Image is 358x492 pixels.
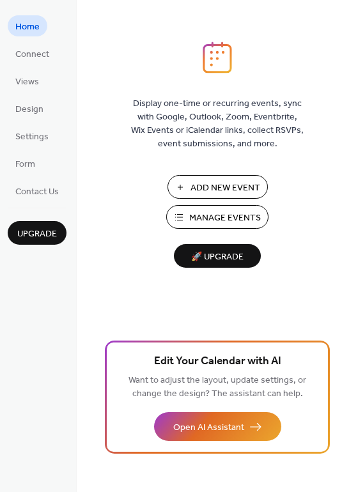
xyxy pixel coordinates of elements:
[166,205,268,229] button: Manage Events
[8,221,66,245] button: Upgrade
[173,421,244,434] span: Open AI Assistant
[8,180,66,201] a: Contact Us
[154,353,281,371] span: Edit Your Calendar with AI
[8,153,43,174] a: Form
[191,181,260,195] span: Add New Event
[167,175,268,199] button: Add New Event
[8,125,56,146] a: Settings
[174,244,261,268] button: 🚀 Upgrade
[15,48,49,61] span: Connect
[128,372,306,403] span: Want to adjust the layout, update settings, or change the design? The assistant can help.
[8,43,57,64] a: Connect
[131,97,304,151] span: Display one-time or recurring events, sync with Google, Outlook, Zoom, Eventbrite, Wix Events or ...
[154,412,281,441] button: Open AI Assistant
[15,130,49,144] span: Settings
[15,75,39,89] span: Views
[8,15,47,36] a: Home
[15,103,43,116] span: Design
[15,20,40,34] span: Home
[182,249,253,266] span: 🚀 Upgrade
[17,227,57,241] span: Upgrade
[203,42,232,73] img: logo_icon.svg
[189,211,261,225] span: Manage Events
[8,98,51,119] a: Design
[15,185,59,199] span: Contact Us
[8,70,47,91] a: Views
[15,158,35,171] span: Form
